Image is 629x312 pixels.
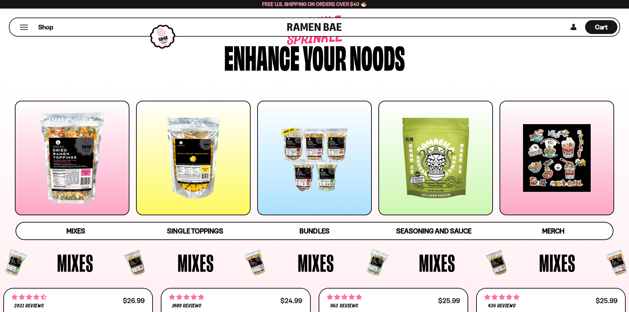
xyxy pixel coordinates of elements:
a: Bundles [255,223,374,239]
span: Shop [38,23,53,32]
span: 4.75 stars [327,293,362,301]
div: Enhance [224,41,299,72]
span: 4.76 stars [484,293,519,301]
a: Seasoning and Sauce [374,223,493,239]
a: Single Toppings [135,223,255,239]
span: Cart [595,23,608,31]
span: Free U.S. Shipping on Orders over $40 🍜 [262,1,367,7]
button: Mobile Menu Trigger [19,24,28,30]
span: Single Toppings [167,227,223,235]
a: Shop [38,20,53,34]
div: $24.99 [280,297,302,304]
div: Cart [585,18,617,36]
span: 4.76 stars [169,293,204,301]
span: Mixes [178,251,214,275]
span: 436 reviews [488,303,516,309]
span: Merch [542,227,564,235]
div: $26.99 [123,297,145,304]
span: Mixes [298,251,334,275]
div: noods [350,41,405,72]
span: 1409 reviews [172,303,201,309]
span: Mixes [539,251,576,275]
a: Merch [494,223,613,239]
span: Seasoning and Sauce [396,227,471,235]
span: Mixes [419,251,455,275]
div: your [303,41,346,72]
span: Mixes [66,227,85,235]
a: Mixes [16,223,135,239]
span: 963 reviews [330,303,358,309]
div: $25.99 [438,297,460,304]
span: 4.68 stars [12,293,47,301]
div: $25.99 [596,297,617,304]
span: 2831 reviews [14,303,44,309]
span: Bundles [299,227,329,235]
span: Mixes [57,251,93,275]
